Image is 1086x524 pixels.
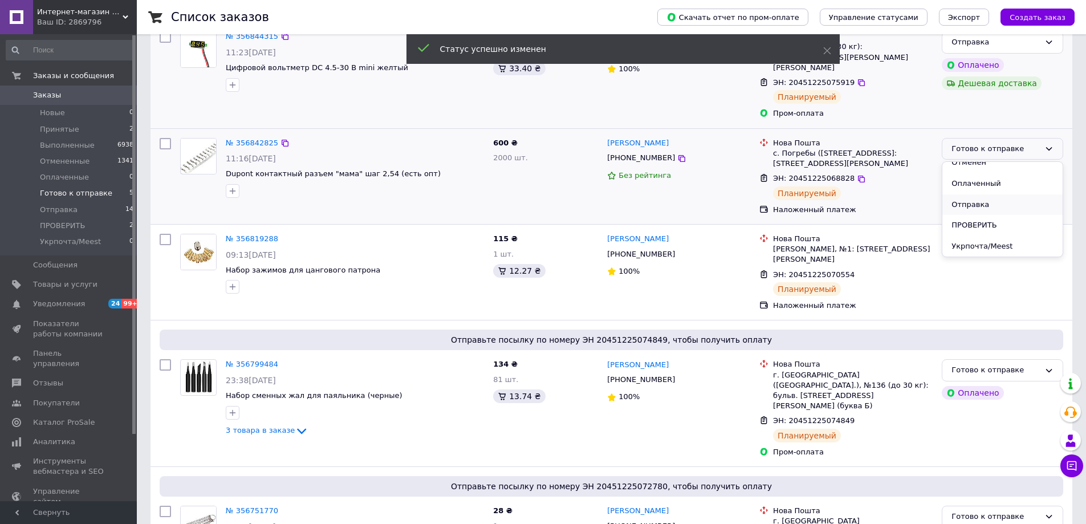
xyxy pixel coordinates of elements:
h1: Список заказов [171,10,269,24]
a: [PERSON_NAME] [607,138,669,149]
div: Готово к отправке [951,143,1040,155]
span: Каталог ProSale [33,417,95,428]
span: 3 товара в заказе [226,426,295,434]
span: ЭН: 20451225075919 [773,78,855,87]
li: Оплаченный [942,173,1063,194]
div: 33.40 ₴ [493,62,545,75]
span: 11:23[DATE] [226,48,276,57]
a: Фото товару [180,359,217,396]
span: 2 [129,124,133,135]
span: ЭН: 20451225074849 [773,416,855,425]
a: Фото товару [180,31,217,68]
span: Сообщения [33,260,78,270]
div: Нова Пошта [773,234,933,244]
span: Уведомления [33,299,85,309]
div: 12.27 ₴ [493,264,545,278]
span: 2000 шт. [493,153,528,162]
span: ЭН: 20451225070554 [773,270,855,279]
span: 24 [108,299,121,308]
span: Заказы и сообщения [33,71,114,81]
span: Оплаченные [40,172,89,182]
div: Планируемый [773,186,841,200]
a: Dupont контактный разъем "мама" шаг 2,54 (есть опт) [226,169,441,178]
div: Оплачено [942,386,1003,400]
span: 1341 [117,156,133,166]
a: № 356751770 [226,506,278,515]
div: Статус успешно изменен [440,43,795,55]
span: Укрпочта/Meest [40,237,101,247]
div: г. [GEOGRAPHIC_DATA] ([GEOGRAPHIC_DATA].), №136 (до 30 кг): бульв. [STREET_ADDRESS][PERSON_NAME] ... [773,370,933,412]
span: Панель управления [33,348,105,369]
a: № 356819288 [226,234,278,243]
a: [PERSON_NAME] [607,234,669,245]
a: № 356842825 [226,139,278,147]
span: 11:16[DATE] [226,154,276,163]
div: Готово к отправке [951,364,1040,376]
div: 13.74 ₴ [493,389,545,403]
span: Набор сменных жал для паяльника (черные) [226,391,402,400]
span: 0 [129,108,133,118]
img: Фото товару [181,32,216,67]
a: № 356844315 [226,32,278,40]
span: 600 ₴ [493,139,518,147]
div: Ваш ID: 2869796 [37,17,137,27]
a: Создать заказ [989,13,1075,21]
div: Планируемый [773,429,841,442]
a: Набор зажимов для цангового патрона [226,266,380,274]
div: Нова Пошта [773,359,933,369]
span: 28 ₴ [493,506,513,515]
div: [PERSON_NAME], №1: [STREET_ADDRESS][PERSON_NAME] [773,244,933,265]
div: [PHONE_NUMBER] [605,372,677,387]
span: Отправьте посылку по номеру ЭН 20451225074849, чтобы получить оплату [164,334,1059,346]
div: [PHONE_NUMBER] [605,247,677,262]
span: Отзывы [33,378,63,388]
span: Новые [40,108,65,118]
li: Укрпочта/Meest [942,236,1063,257]
div: Наложенный платеж [773,205,933,215]
span: Отмененные [40,156,90,166]
span: 134 ₴ [493,360,518,368]
button: Управление статусами [820,9,928,26]
a: № 356799484 [226,360,278,368]
div: Днепр, №89 (до 30 кг): [STREET_ADDRESS][PERSON_NAME][PERSON_NAME] [773,42,933,73]
span: Создать заказ [1010,13,1065,22]
span: Принятые [40,124,79,135]
img: Фото товару [181,139,216,174]
span: Заказы [33,90,61,100]
a: 3 товара в заказе [226,426,308,434]
img: Фото товару [184,360,213,395]
span: Отправка [40,205,78,215]
span: 100% [619,267,640,275]
span: 23:38[DATE] [226,376,276,385]
span: Выполненные [40,140,95,151]
button: Чат с покупателем [1060,454,1083,477]
div: Нова Пошта [773,506,933,516]
span: 6938 [117,140,133,151]
input: Поиск [6,40,135,60]
span: 09:13[DATE] [226,250,276,259]
div: Готово к отправке [951,511,1040,523]
div: Планируемый [773,90,841,104]
a: [PERSON_NAME] [607,506,669,517]
span: 100% [619,392,640,401]
span: Скачать отчет по пром-оплате [666,12,799,22]
a: Цифровой вольтметр DC 4.5-30 В mini желтый [226,63,408,72]
div: Нова Пошта [773,31,933,42]
span: 14 [125,205,133,215]
span: ЭН: 20451225068828 [773,174,855,182]
span: 0 [129,237,133,247]
button: Экспорт [939,9,989,26]
span: Интернет-магазин "lb.net.ua" [37,7,123,17]
span: Показатели работы компании [33,319,105,339]
img: Фото товару [181,234,216,270]
span: 81 шт. [493,375,518,384]
span: Товары и услуги [33,279,97,290]
span: 5 [129,188,133,198]
div: Дешевая доставка [942,76,1042,90]
div: Нова Пошта [773,138,933,148]
span: Управление статусами [829,13,918,22]
span: Готово к отправке [40,188,112,198]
